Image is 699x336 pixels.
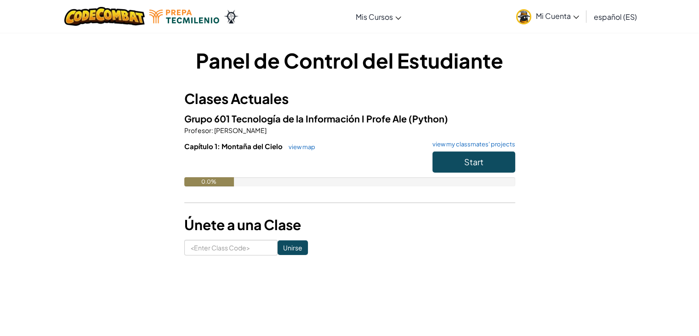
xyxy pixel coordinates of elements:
[278,240,308,255] input: Unirse
[184,142,284,151] span: Capítulo 1: Montaña del Cielo
[184,177,234,186] div: 0.0%
[184,126,211,134] span: Profesor
[149,10,219,23] img: Tecmilenio logo
[211,126,213,134] span: :
[184,214,515,235] h3: Únete a una Clase
[516,9,531,24] img: avatar
[224,10,239,23] img: Ozaria
[184,113,409,124] span: Grupo 601 Tecnología de la Información I Profe Ale
[356,12,393,22] span: Mis Cursos
[64,7,145,26] img: CodeCombat logo
[184,240,278,255] input: <Enter Class Code>
[351,4,406,29] a: Mis Cursos
[409,113,448,124] span: (Python)
[428,141,515,147] a: view my classmates' projects
[284,143,315,151] a: view map
[589,4,642,29] a: español (ES)
[184,88,515,109] h3: Clases Actuales
[464,156,483,167] span: Start
[536,11,579,21] span: Mi Cuenta
[511,2,584,31] a: Mi Cuenta
[184,46,515,75] h1: Panel de Control del Estudiante
[213,126,267,134] span: [PERSON_NAME]
[432,151,515,173] button: Start
[594,12,637,22] span: español (ES)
